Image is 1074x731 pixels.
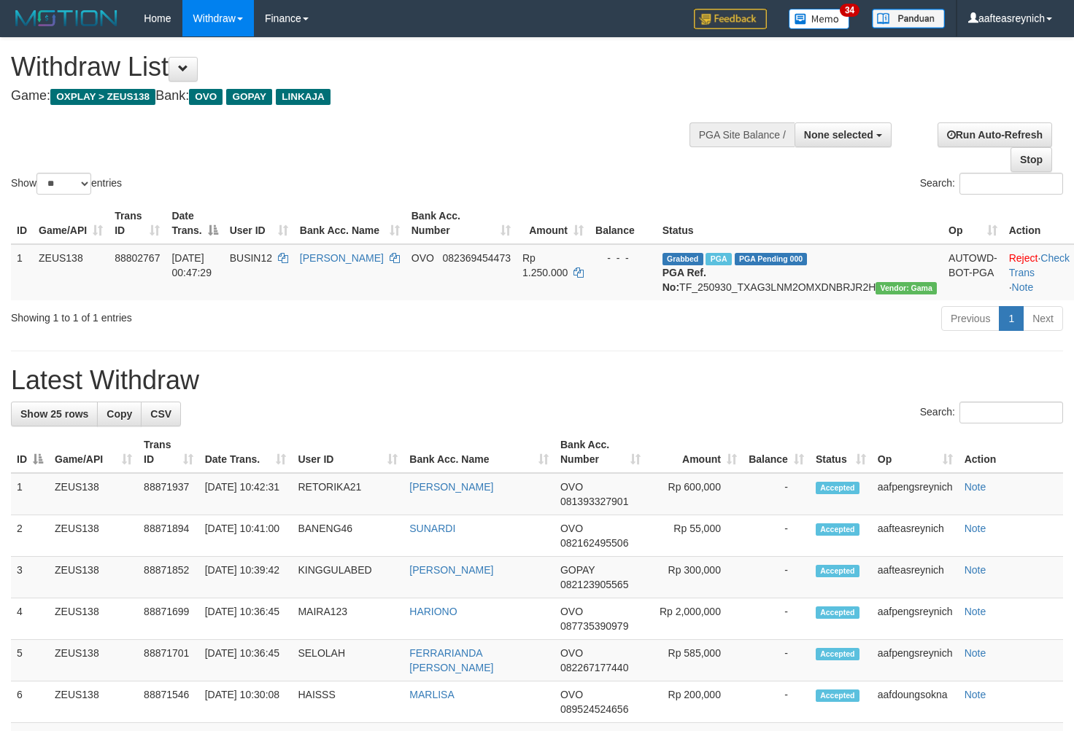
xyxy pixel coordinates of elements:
td: ZEUS138 [49,473,138,515]
input: Search: [959,173,1063,195]
td: ZEUS138 [49,640,138,681]
td: 1 [11,244,33,300]
h4: Game: Bank: [11,89,701,103]
td: ZEUS138 [49,681,138,723]
input: Search: [959,402,1063,423]
span: GOPAY [226,89,272,105]
td: aafteasreynich [872,557,959,598]
td: [DATE] 10:36:45 [199,598,293,640]
span: Copy 089524524656 to clipboard [560,703,628,715]
td: RETORIKA21 [292,473,403,515]
span: Accepted [816,606,859,619]
select: Showentries [36,173,91,195]
th: Op: activate to sort column ascending [943,203,1003,244]
th: Date Trans.: activate to sort column ascending [199,431,293,473]
div: PGA Site Balance / [689,122,795,147]
td: Rp 200,000 [646,681,743,723]
span: 34 [840,4,859,17]
span: LINKAJA [276,89,331,105]
label: Show entries [11,173,122,195]
td: 6 [11,681,49,723]
td: 88871546 [138,681,199,723]
th: Bank Acc. Number: activate to sort column ascending [406,203,517,244]
td: - [743,557,810,598]
td: 88871937 [138,473,199,515]
th: Bank Acc. Name: activate to sort column ascending [403,431,555,473]
td: [DATE] 10:30:08 [199,681,293,723]
td: - [743,598,810,640]
td: 88871852 [138,557,199,598]
td: ZEUS138 [49,515,138,557]
span: OVO [560,523,583,534]
td: TF_250930_TXAG3LNM2OMXDNBRJR2H [657,244,943,300]
td: - [743,515,810,557]
th: Bank Acc. Number: activate to sort column ascending [555,431,646,473]
a: Note [965,523,986,534]
td: [DATE] 10:42:31 [199,473,293,515]
a: Note [965,647,986,659]
span: Copy [107,408,132,420]
td: [DATE] 10:39:42 [199,557,293,598]
a: [PERSON_NAME] [300,252,384,264]
b: PGA Ref. No: [662,267,706,293]
th: Game/API: activate to sort column ascending [49,431,138,473]
span: OVO [560,481,583,493]
img: MOTION_logo.png [11,7,122,29]
span: Grabbed [662,253,703,265]
td: aafteasreynich [872,515,959,557]
a: [PERSON_NAME] [409,481,493,493]
span: CSV [150,408,171,420]
span: Accepted [816,523,859,536]
div: - - - [595,251,651,265]
span: OVO [412,252,434,264]
span: OVO [560,606,583,617]
th: Amount: activate to sort column ascending [646,431,743,473]
div: Showing 1 to 1 of 1 entries [11,305,436,325]
a: Copy [97,402,142,426]
span: Rp 1.250.000 [522,252,568,278]
th: ID: activate to sort column descending [11,431,49,473]
td: AUTOWD-BOT-PGA [943,244,1003,300]
span: OXPLAY > ZEUS138 [50,89,155,105]
span: Accepted [816,482,859,494]
span: PGA Pending [735,253,808,265]
td: MAIRA123 [292,598,403,640]
span: [DATE] 00:47:29 [171,252,212,278]
td: aafpengsreynich [872,598,959,640]
td: ZEUS138 [49,598,138,640]
th: Balance: activate to sort column ascending [743,431,810,473]
td: Rp 300,000 [646,557,743,598]
button: None selected [795,122,892,147]
span: Copy 082162495506 to clipboard [560,537,628,549]
span: Copy 082369454473 to clipboard [443,252,511,264]
span: OVO [189,89,223,105]
span: Copy 082123905565 to clipboard [560,579,628,590]
span: Copy 082267177440 to clipboard [560,662,628,673]
td: Rp 600,000 [646,473,743,515]
th: Trans ID: activate to sort column ascending [109,203,166,244]
th: User ID: activate to sort column ascending [292,431,403,473]
span: OVO [560,689,583,700]
span: GOPAY [560,564,595,576]
td: SELOLAH [292,640,403,681]
th: Game/API: activate to sort column ascending [33,203,109,244]
img: panduan.png [872,9,945,28]
h1: Withdraw List [11,52,701,82]
th: Date Trans.: activate to sort column descending [166,203,223,244]
label: Search: [920,173,1063,195]
a: Note [965,606,986,617]
td: aafdoungsokna [872,681,959,723]
th: Trans ID: activate to sort column ascending [138,431,199,473]
th: Action [959,431,1063,473]
td: Rp 55,000 [646,515,743,557]
a: Show 25 rows [11,402,98,426]
span: OVO [560,647,583,659]
td: 88871894 [138,515,199,557]
a: Note [965,689,986,700]
th: ID [11,203,33,244]
span: Copy 081393327901 to clipboard [560,496,628,507]
a: Previous [941,306,1000,331]
a: Note [965,564,986,576]
th: Status [657,203,943,244]
a: 1 [999,306,1024,331]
